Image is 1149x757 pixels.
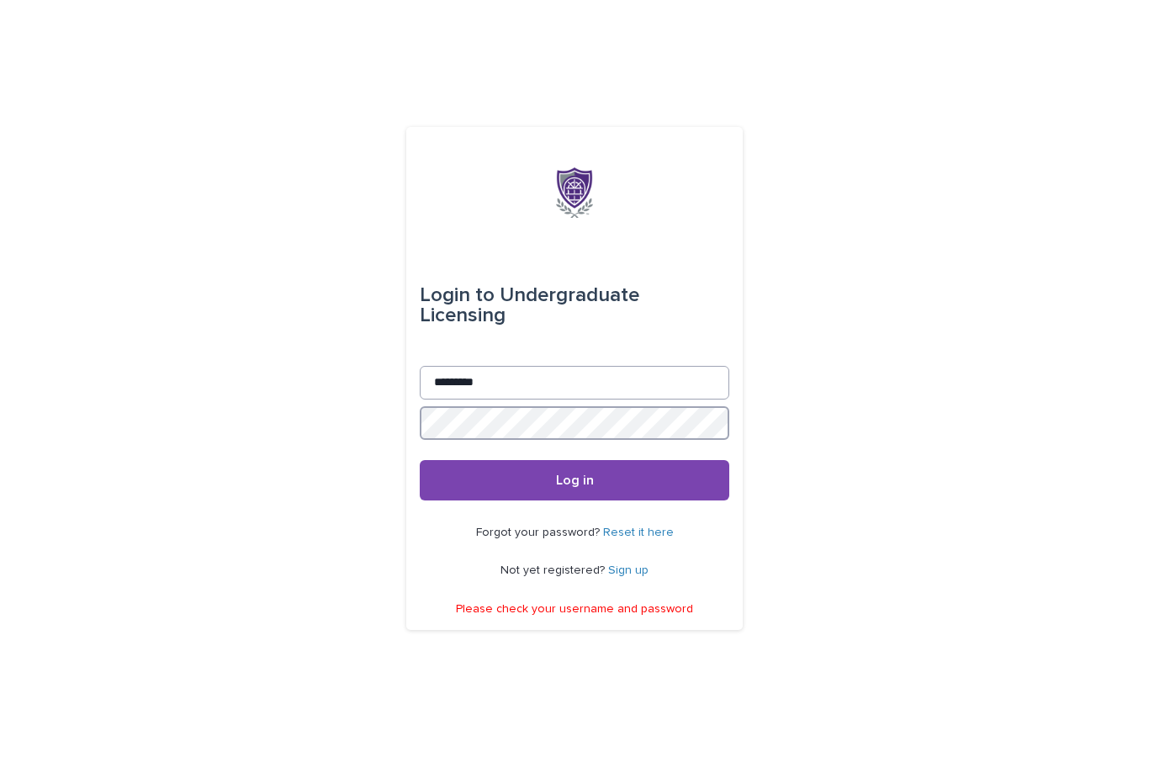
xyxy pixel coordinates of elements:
p: Please check your username and password [456,602,693,617]
button: Log in [420,460,729,500]
div: Undergraduate Licensing [420,272,729,339]
span: Not yet registered? [500,564,608,576]
span: Log in [556,474,594,487]
a: Reset it here [603,527,674,538]
span: Forgot your password? [476,527,603,538]
span: Login to [420,285,495,305]
img: x6gApCqSSRW4kcS938hP [556,167,593,218]
a: Sign up [608,564,649,576]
